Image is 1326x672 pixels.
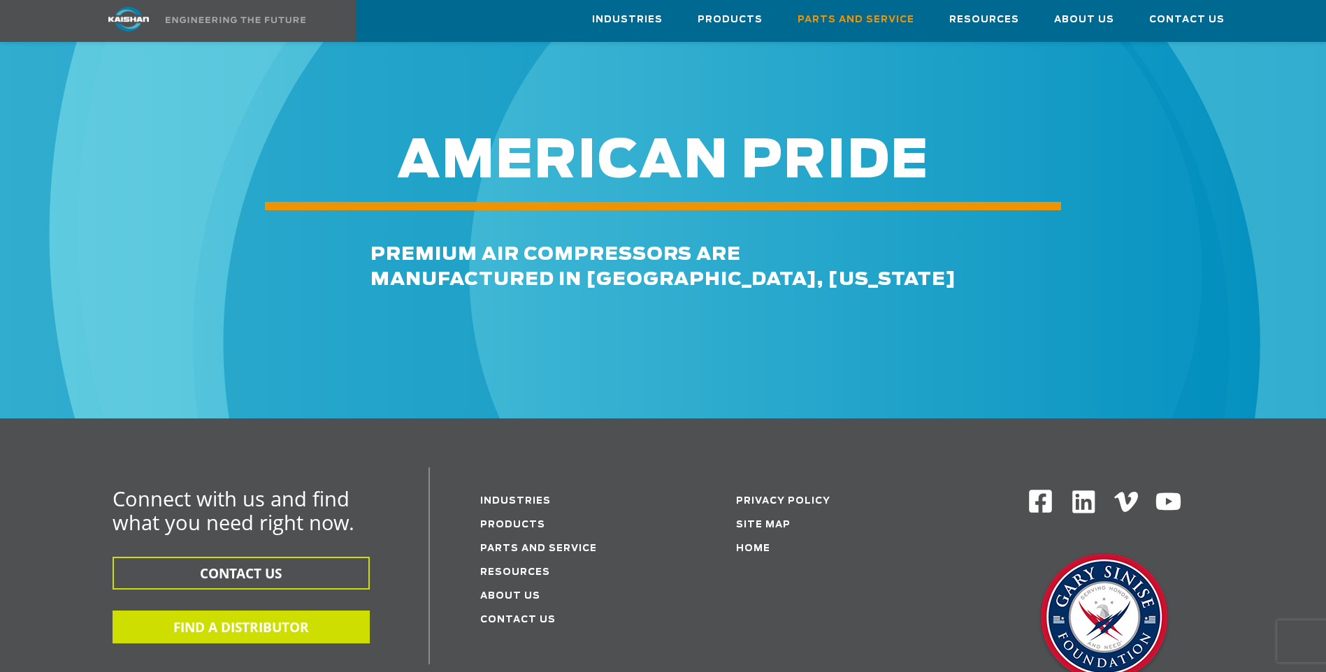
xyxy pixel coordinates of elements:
[592,12,663,28] span: Industries
[1114,492,1138,512] img: Vimeo
[1155,488,1182,516] img: Youtube
[698,1,763,38] a: Products
[736,520,791,529] a: Site Map
[113,611,370,643] button: FIND A DISTRIBUTOR
[76,7,181,31] img: kaishan logo
[1149,1,1225,38] a: Contact Us
[480,544,597,553] a: Parts and service
[113,485,354,536] span: Connect with us and find what you need right now.
[798,12,914,28] span: Parts and Service
[698,12,763,28] span: Products
[1149,12,1225,28] span: Contact Us
[949,12,1019,28] span: Resources
[480,568,550,577] a: Resources
[949,1,1019,38] a: Resources
[592,1,663,38] a: Industries
[1028,488,1053,514] img: Facebook
[798,1,914,38] a: Parts and Service
[1054,12,1114,28] span: About Us
[370,245,956,288] span: premium air compressors are MANUFACTURED IN [GEOGRAPHIC_DATA], [US_STATE]
[480,497,551,506] a: Industries
[166,17,305,23] img: Engineering the future
[480,615,556,624] a: Contact Us
[1054,1,1114,38] a: About Us
[113,557,370,590] button: CONTACT US
[480,520,545,529] a: Products
[736,544,770,553] a: Home
[1070,488,1097,516] img: Linkedin
[480,592,540,601] a: About Us
[736,497,830,506] a: Privacy Policy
